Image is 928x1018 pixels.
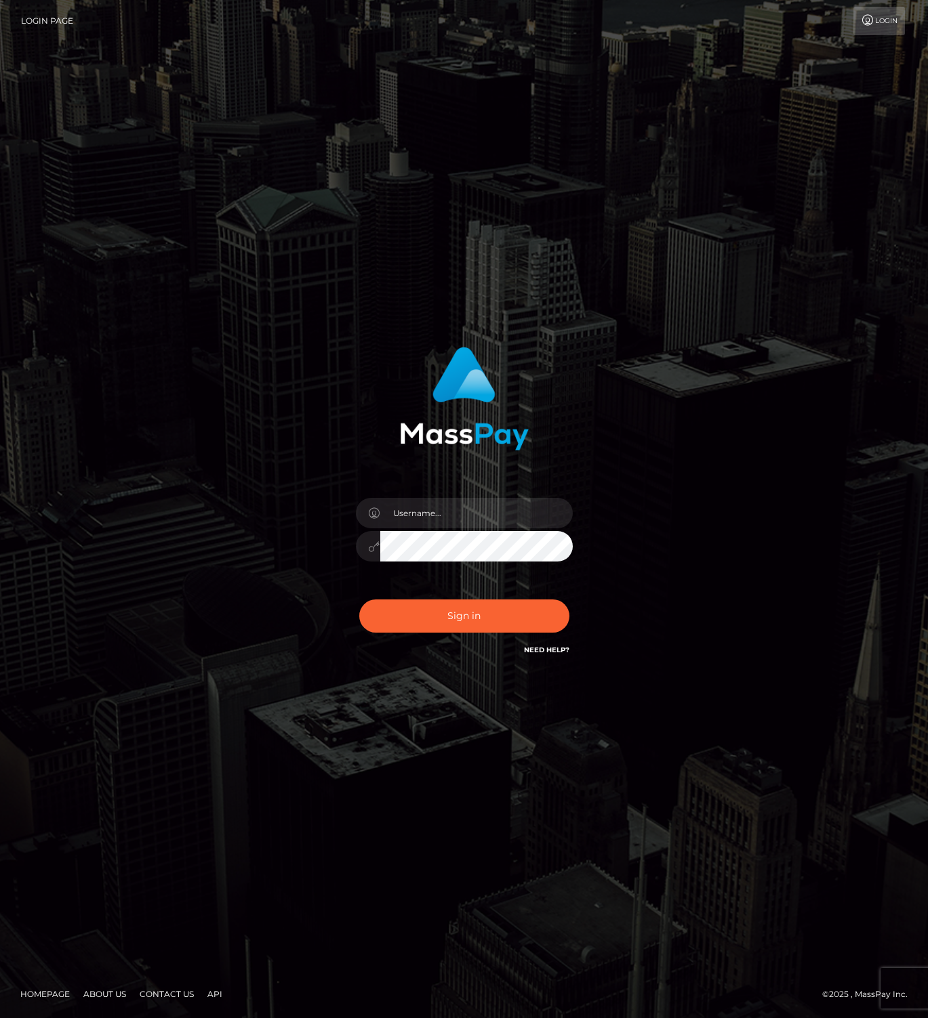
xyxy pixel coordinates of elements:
[15,983,75,1004] a: Homepage
[78,983,132,1004] a: About Us
[822,987,918,1002] div: © 2025 , MassPay Inc.
[359,599,569,633] button: Sign in
[400,347,529,450] img: MassPay Login
[853,7,905,35] a: Login
[134,983,199,1004] a: Contact Us
[380,498,573,528] input: Username...
[202,983,228,1004] a: API
[21,7,73,35] a: Login Page
[524,645,569,654] a: Need Help?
